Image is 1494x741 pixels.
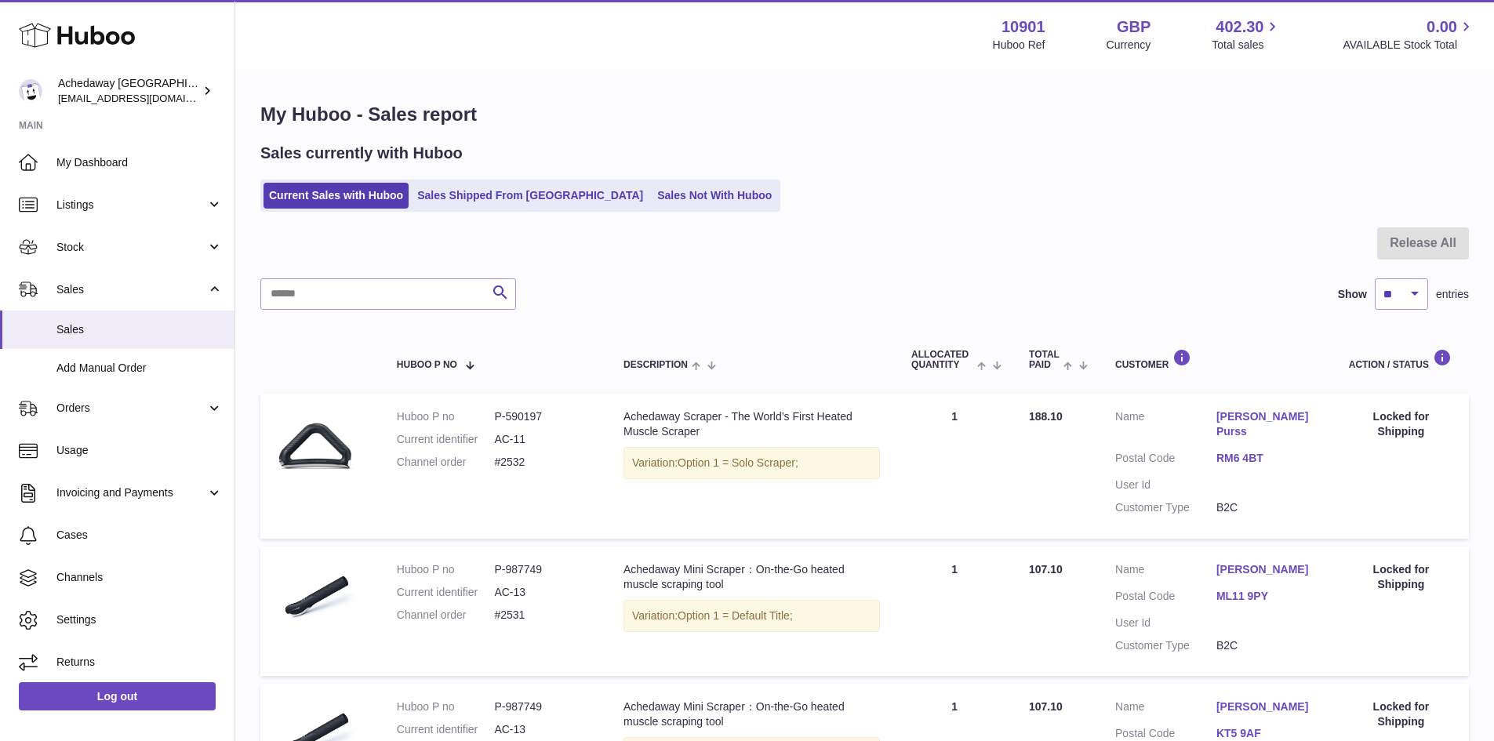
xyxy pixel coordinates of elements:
[1117,16,1150,38] strong: GBP
[56,282,206,297] span: Sales
[276,409,354,488] img: Achedaway-Muscle-Scraper.png
[911,350,973,370] span: ALLOCATED Quantity
[1216,409,1318,439] a: [PERSON_NAME] Purss
[56,528,223,543] span: Cases
[56,443,223,458] span: Usage
[1343,38,1475,53] span: AVAILABLE Stock Total
[623,360,688,370] span: Description
[1115,349,1318,370] div: Customer
[264,183,409,209] a: Current Sales with Huboo
[494,562,592,577] dd: P-987749
[623,600,880,632] div: Variation:
[652,183,777,209] a: Sales Not With Huboo
[397,699,495,714] dt: Huboo P no
[1343,16,1475,53] a: 0.00 AVAILABLE Stock Total
[1115,500,1216,515] dt: Customer Type
[260,102,1469,127] h1: My Huboo - Sales report
[1212,38,1281,53] span: Total sales
[56,612,223,627] span: Settings
[623,447,880,479] div: Variation:
[494,455,592,470] dd: #2532
[1349,699,1453,729] div: Locked for Shipping
[1115,409,1216,443] dt: Name
[1216,726,1318,741] a: KT5 9AF
[397,585,495,600] dt: Current identifier
[56,361,223,376] span: Add Manual Order
[494,722,592,737] dd: AC-13
[56,655,223,670] span: Returns
[397,722,495,737] dt: Current identifier
[623,699,880,729] div: Achedaway Mini Scraper：On-the-Go heated muscle scraping tool
[1349,349,1453,370] div: Action / Status
[1427,16,1457,38] span: 0.00
[1349,562,1453,592] div: Locked for Shipping
[1216,589,1318,604] a: ML11 9PY
[1349,409,1453,439] div: Locked for Shipping
[1115,451,1216,470] dt: Postal Code
[56,401,206,416] span: Orders
[896,547,1013,677] td: 1
[1212,16,1281,53] a: 402.30 Total sales
[1338,287,1367,302] label: Show
[896,394,1013,538] td: 1
[56,240,206,255] span: Stock
[1029,350,1060,370] span: Total paid
[1115,638,1216,653] dt: Customer Type
[494,608,592,623] dd: #2531
[1216,699,1318,714] a: [PERSON_NAME]
[1216,451,1318,466] a: RM6 4BT
[1436,287,1469,302] span: entries
[623,562,880,592] div: Achedaway Mini Scraper：On-the-Go heated muscle scraping tool
[494,585,592,600] dd: AC-13
[678,456,798,469] span: Option 1 = Solo Scraper;
[260,143,463,164] h2: Sales currently with Huboo
[19,682,216,710] a: Log out
[397,608,495,623] dt: Channel order
[56,155,223,170] span: My Dashboard
[397,409,495,424] dt: Huboo P no
[56,570,223,585] span: Channels
[1115,562,1216,581] dt: Name
[19,79,42,103] img: admin@newpb.co.uk
[1001,16,1045,38] strong: 10901
[993,38,1045,53] div: Huboo Ref
[56,198,206,212] span: Listings
[1216,16,1263,38] span: 402.30
[494,699,592,714] dd: P-987749
[56,485,206,500] span: Invoicing and Payments
[397,432,495,447] dt: Current identifier
[678,609,793,622] span: Option 1 = Default Title;
[1216,500,1318,515] dd: B2C
[397,455,495,470] dt: Channel order
[1107,38,1151,53] div: Currency
[494,432,592,447] dd: AC-11
[412,183,649,209] a: Sales Shipped From [GEOGRAPHIC_DATA]
[623,409,880,439] div: Achedaway Scraper - The World’s First Heated Muscle Scraper
[1115,478,1216,492] dt: User Id
[276,562,354,641] img: musclescraper_750x_c42b3404-e4d5-48e3-b3b1-8be745232369.png
[1029,410,1063,423] span: 188.10
[397,562,495,577] dt: Huboo P no
[1115,699,1216,718] dt: Name
[1115,616,1216,630] dt: User Id
[1216,638,1318,653] dd: B2C
[58,76,199,106] div: Achedaway [GEOGRAPHIC_DATA]
[1216,562,1318,577] a: [PERSON_NAME]
[56,322,223,337] span: Sales
[58,92,231,104] span: [EMAIL_ADDRESS][DOMAIN_NAME]
[1115,589,1216,608] dt: Postal Code
[1029,700,1063,713] span: 107.10
[397,360,457,370] span: Huboo P no
[494,409,592,424] dd: P-590197
[1029,563,1063,576] span: 107.10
